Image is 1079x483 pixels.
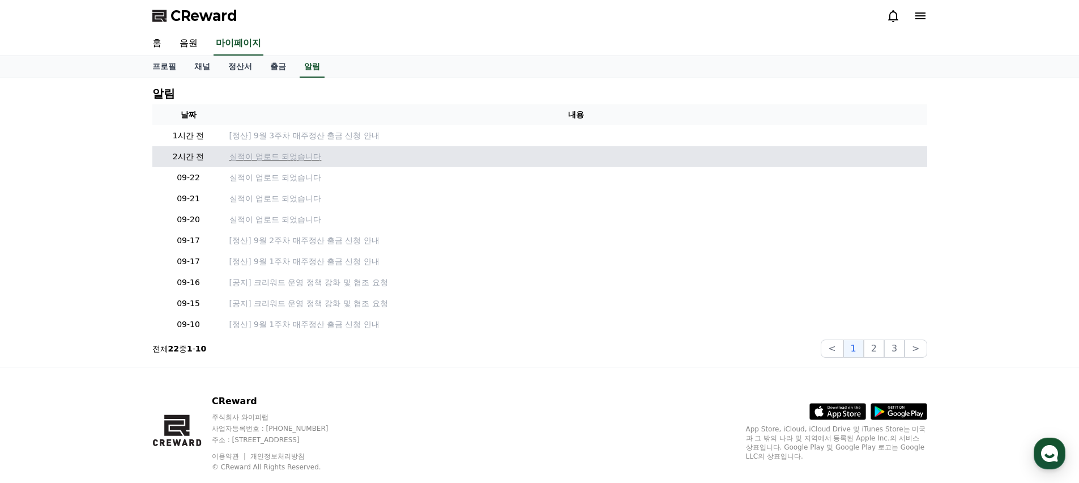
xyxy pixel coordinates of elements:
strong: 1 [187,344,193,353]
a: 실적이 업로드 되었습니다 [229,172,923,184]
button: 3 [884,340,905,358]
a: 실적이 업로드 되었습니다 [229,151,923,163]
p: 09-21 [157,193,220,205]
div: Domain Overview [43,67,101,74]
a: 실적이 업로드 되었습니다 [229,193,923,205]
a: 개인정보처리방침 [250,452,305,460]
div: Keywords by Traffic [125,67,191,74]
p: 주식회사 와이피랩 [212,413,350,422]
p: 09-10 [157,319,220,331]
a: 출금 [261,56,295,78]
span: 대화 [104,377,117,386]
h4: 알림 [152,87,175,100]
p: 09-22 [157,172,220,184]
button: 2 [864,340,884,358]
div: v 4.0.25 [32,18,56,27]
div: Domain: [DOMAIN_NAME] [29,29,125,39]
a: 홈 [3,359,75,388]
a: 알림 [300,56,325,78]
a: 실적이 업로드 되었습니다 [229,214,923,226]
span: 설정 [175,376,189,385]
p: 주소 : [STREET_ADDRESS] [212,435,350,444]
a: 채널 [185,56,219,78]
a: [정산] 9월 3주차 매주정산 출금 신청 안내 [229,130,923,142]
p: 09-16 [157,277,220,289]
th: 내용 [225,104,927,125]
p: 09-20 [157,214,220,226]
button: < [821,340,843,358]
span: 홈 [36,376,42,385]
p: CReward [212,395,350,408]
p: App Store, iCloud, iCloud Drive 및 iTunes Store는 미국과 그 밖의 나라 및 지역에서 등록된 Apple Inc.의 서비스 상표입니다. Goo... [746,425,927,461]
a: 이용약관 [212,452,248,460]
p: 09-17 [157,256,220,268]
p: 09-17 [157,235,220,247]
p: 09-15 [157,298,220,310]
a: 음원 [170,32,207,56]
p: 사업자등록번호 : [PHONE_NUMBER] [212,424,350,433]
p: © CReward All Rights Reserved. [212,463,350,472]
a: [정산] 9월 1주차 매주정산 출금 신청 안내 [229,256,923,268]
img: tab_keywords_by_traffic_grey.svg [113,66,122,75]
a: 정산서 [219,56,261,78]
strong: 22 [168,344,179,353]
a: [정산] 9월 1주차 매주정산 출금 신청 안내 [229,319,923,331]
img: logo_orange.svg [18,18,27,27]
img: website_grey.svg [18,29,27,39]
p: 2시간 전 [157,151,220,163]
span: CReward [170,7,237,25]
button: 1 [843,340,864,358]
button: > [905,340,927,358]
th: 날짜 [152,104,225,125]
p: 1시간 전 [157,130,220,142]
a: [공지] 크리워드 운영 정책 강화 및 협조 요청 [229,277,923,289]
a: 설정 [146,359,217,388]
a: [정산] 9월 2주차 매주정산 출금 신청 안내 [229,235,923,247]
a: 대화 [75,359,146,388]
a: 프로필 [143,56,185,78]
p: 전체 중 - [152,343,207,354]
a: CReward [152,7,237,25]
a: [공지] 크리워드 운영 정책 강화 및 협조 요청 [229,298,923,310]
img: tab_domain_overview_orange.svg [31,66,40,75]
a: 홈 [143,32,170,56]
a: 마이페이지 [214,32,263,56]
strong: 10 [195,344,206,353]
